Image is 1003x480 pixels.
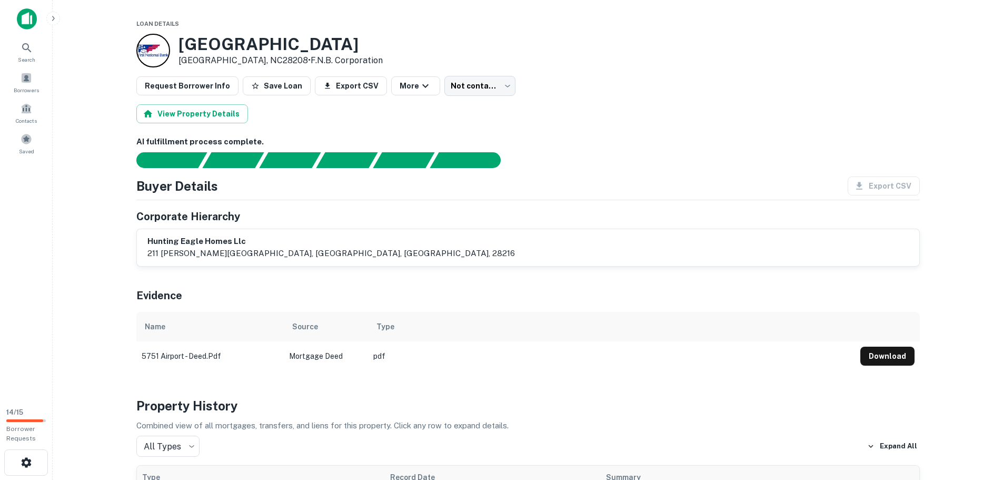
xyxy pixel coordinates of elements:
[136,419,920,432] p: Combined view of all mortgages, transfers, and liens for this property. Click any row to expand d...
[14,86,39,94] span: Borrowers
[145,320,165,333] div: Name
[3,37,49,66] a: Search
[3,99,49,127] a: Contacts
[136,312,920,371] div: scrollable content
[368,312,855,341] th: Type
[865,438,920,454] button: Expand All
[178,54,383,67] p: [GEOGRAPHIC_DATA], NC28208 •
[136,436,200,457] div: All Types
[18,55,35,64] span: Search
[17,8,37,30] img: capitalize-icon.png
[136,288,182,303] h5: Evidence
[444,76,515,96] div: Not contacted
[284,341,368,371] td: Mortgage Deed
[315,76,387,95] button: Export CSV
[136,341,284,371] td: 5751 airport - deed.pdf
[950,396,1003,446] iframe: Chat Widget
[430,152,513,168] div: AI fulfillment process complete.
[136,21,179,27] span: Loan Details
[292,320,318,333] div: Source
[136,136,920,148] h6: AI fulfillment process complete.
[136,312,284,341] th: Name
[3,129,49,158] a: Saved
[124,152,203,168] div: Sending borrower request to AI...
[136,76,239,95] button: Request Borrower Info
[136,396,920,415] h4: Property History
[136,177,218,195] h4: Buyer Details
[6,408,23,416] span: 14 / 15
[311,55,383,65] a: F.n.b. Corporation
[178,34,383,54] h3: [GEOGRAPHIC_DATA]
[243,76,311,95] button: Save Loan
[136,209,240,224] h5: Corporate Hierarchy
[316,152,378,168] div: Principals found, AI now looking for contact information...
[19,147,34,155] span: Saved
[147,247,515,260] p: 211 [PERSON_NAME][GEOGRAPHIC_DATA], [GEOGRAPHIC_DATA], [GEOGRAPHIC_DATA], 28216
[284,312,368,341] th: Source
[259,152,321,168] div: Documents found, AI parsing details...
[373,152,434,168] div: Principals found, still searching for contact information. This may take time...
[376,320,394,333] div: Type
[368,341,855,371] td: pdf
[136,104,248,123] button: View Property Details
[391,76,440,95] button: More
[860,347,915,366] button: Download
[202,152,264,168] div: Your request is received and processing...
[16,116,37,125] span: Contacts
[3,68,49,96] a: Borrowers
[147,236,515,248] h6: hunting eagle homes llc
[6,425,36,442] span: Borrower Requests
